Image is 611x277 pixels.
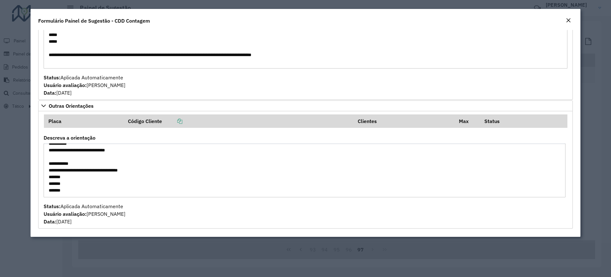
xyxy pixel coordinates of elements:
th: Clientes [353,114,454,128]
strong: Usuário avaliação: [44,211,87,217]
span: Aplicada Automaticamente [PERSON_NAME] [DATE] [44,74,125,96]
div: Outras Orientações [38,111,573,229]
a: Outras Orientações [38,100,573,111]
strong: Data: [44,218,56,225]
a: Copiar [162,118,182,124]
strong: Status: [44,203,60,209]
button: Close [564,17,573,25]
th: Max [455,114,480,128]
em: Fechar [566,18,571,23]
span: Outras Orientações [49,103,94,108]
th: Status [480,114,567,128]
h4: Formulário Painel de Sugestão - CDD Contagem [38,17,150,25]
th: Código Cliente [123,114,353,128]
label: Descreva a orientação [44,134,95,142]
span: Aplicada Automaticamente [PERSON_NAME] [DATE] [44,203,125,225]
strong: Status: [44,74,60,81]
strong: Data: [44,90,56,96]
th: Placa [44,114,124,128]
strong: Usuário avaliação: [44,82,87,88]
